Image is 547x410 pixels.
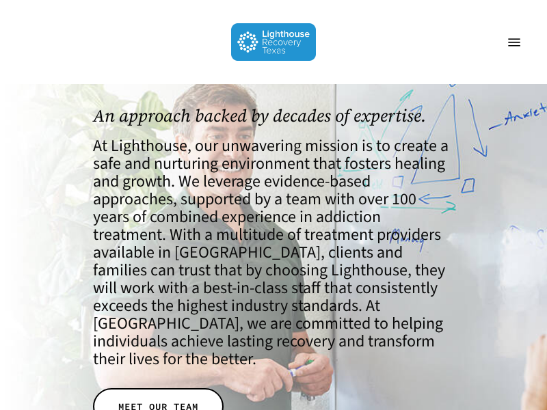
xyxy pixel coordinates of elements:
h4: At Lighthouse, our unwavering mission is to create a safe and nurturing environment that fosters ... [93,137,454,368]
img: Lighthouse Recovery Texas [231,23,317,61]
a: Navigation Menu [501,36,528,49]
h1: An approach backed by decades of expertise. [93,106,454,126]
